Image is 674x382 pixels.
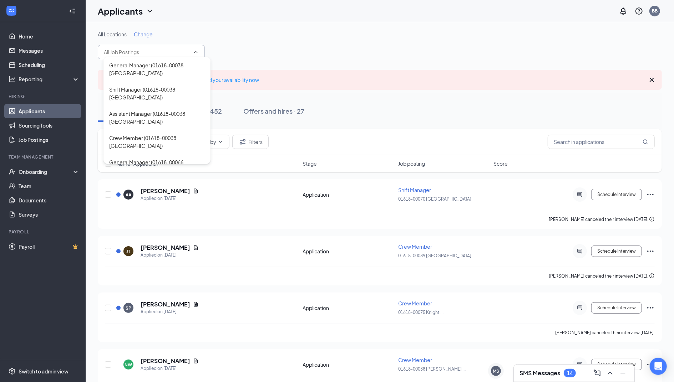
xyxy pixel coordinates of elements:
[303,160,317,167] span: Stage
[303,361,394,368] div: Application
[141,252,199,259] div: Applied on [DATE]
[549,273,655,280] div: [PERSON_NAME] canceled their interview [DATE].
[109,86,205,101] div: Shift Manager (01618-00038 [GEOGRAPHIC_DATA])
[19,207,80,222] a: Surveys
[193,245,199,251] svg: Document
[19,76,80,83] div: Reporting
[19,193,80,207] a: Documents
[9,154,78,160] div: Team Management
[9,93,78,99] div: Hiring
[19,58,80,72] a: Scheduling
[193,135,229,149] button: Sort byChevronDown
[591,302,642,314] button: Schedule Interview
[493,160,508,167] span: Score
[19,368,69,375] div: Switch to admin view
[398,300,432,306] span: Crew Member
[555,329,655,336] div: [PERSON_NAME] canceled their interview [DATE].
[19,179,80,193] a: Team
[9,229,78,235] div: Payroll
[19,29,80,43] a: Home
[646,190,655,199] svg: Ellipses
[126,192,131,198] div: AA
[617,367,629,379] button: Minimize
[202,77,259,83] a: Add your availability now
[398,243,432,250] span: Crew Member
[398,366,466,372] span: 01618-00038 [PERSON_NAME] ...
[109,110,205,125] div: Assistant Manager (01618-00038 [GEOGRAPHIC_DATA])
[134,31,153,37] span: Change
[19,118,80,133] a: Sourcing Tools
[303,248,394,255] div: Application
[218,139,223,145] svg: ChevronDown
[593,369,602,377] svg: ComposeMessage
[141,244,190,252] h5: [PERSON_NAME]
[69,7,76,15] svg: Collapse
[606,369,614,377] svg: ChevronUp
[193,188,199,194] svg: Document
[398,310,444,315] span: 01618-00075 Knight ...
[141,365,199,372] div: Applied on [DATE]
[9,168,16,175] svg: UserCheck
[549,216,655,223] div: [PERSON_NAME] canceled their interview [DATE].
[109,61,205,77] div: General Manager (01618-00038 [GEOGRAPHIC_DATA])
[548,135,655,149] input: Search in applications
[19,239,80,254] a: PayrollCrown
[646,304,655,312] svg: Ellipses
[398,253,475,258] span: 01618-00089 [GEOGRAPHIC_DATA] ...
[648,76,656,84] svg: Cross
[635,7,643,15] svg: QuestionInfo
[141,187,190,195] h5: [PERSON_NAME]
[141,357,190,365] h5: [PERSON_NAME]
[576,192,584,197] svg: ActiveChat
[398,357,432,363] span: Crew Member
[109,158,205,174] div: General Manager (01618-00066 [PERSON_NAME])
[193,358,199,364] svg: Document
[98,5,143,17] h1: Applicants
[193,49,199,55] svg: ChevronUp
[9,368,16,375] svg: Settings
[104,48,190,56] input: All Job Postings
[649,216,655,222] svg: Info
[19,43,80,58] a: Messages
[567,370,573,376] div: 14
[646,247,655,255] svg: Ellipses
[398,196,471,202] span: 01618-00070 [GEOGRAPHIC_DATA]
[141,195,199,202] div: Applied on [DATE]
[19,168,74,175] div: Onboarding
[303,304,394,311] div: Application
[576,362,584,367] svg: ActiveChat
[232,135,269,149] button: Filter Filters
[493,368,499,374] div: MS
[520,369,560,377] h3: SMS Messages
[652,8,658,14] div: BB
[619,369,627,377] svg: Minimize
[127,248,131,254] div: JT
[146,7,154,15] svg: ChevronDown
[591,189,642,200] button: Schedule Interview
[646,360,655,369] svg: Ellipses
[576,248,584,254] svg: ActiveChat
[8,7,15,14] svg: WorkstreamLogo
[650,358,667,375] div: Open Intercom Messenger
[591,359,642,370] button: Schedule Interview
[126,305,131,311] div: SP
[643,139,648,145] svg: MagnifyingGlass
[592,367,603,379] button: ComposeMessage
[109,134,205,150] div: Crew Member (01618-00038 [GEOGRAPHIC_DATA])
[193,301,199,307] svg: Document
[19,104,80,118] a: Applicants
[649,273,655,279] svg: Info
[9,76,16,83] svg: Analysis
[19,133,80,147] a: Job Postings
[619,7,628,15] svg: Notifications
[125,362,132,368] div: NW
[303,191,394,198] div: Application
[398,160,425,167] span: Job posting
[141,300,190,308] h5: [PERSON_NAME]
[604,367,616,379] button: ChevronUp
[141,308,199,315] div: Applied on [DATE]
[576,305,584,311] svg: ActiveChat
[591,246,642,257] button: Schedule Interview
[243,107,304,115] div: Offers and hires · 27
[238,138,247,146] svg: Filter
